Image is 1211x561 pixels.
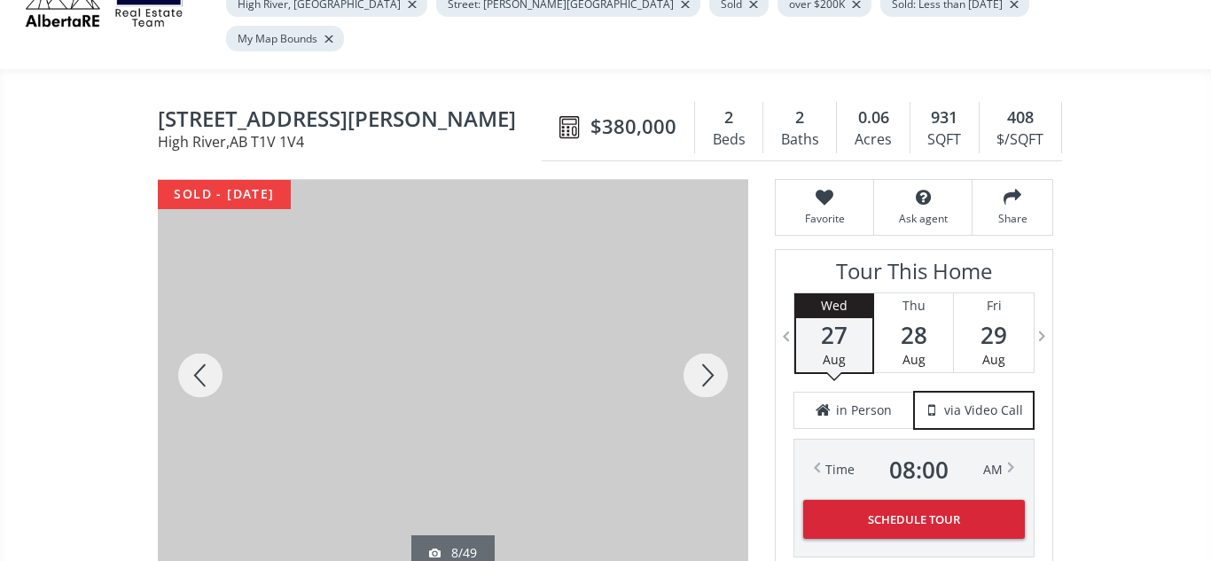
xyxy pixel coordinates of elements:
[704,127,754,153] div: Beds
[954,323,1034,347] span: 29
[590,113,676,140] span: $380,000
[846,106,900,129] div: 0.06
[158,107,551,135] span: 104 Freeman Way NW
[988,106,1052,129] div: 408
[889,457,949,482] span: 08 : 00
[954,293,1034,318] div: Fri
[704,106,754,129] div: 2
[982,351,1005,368] span: Aug
[785,211,864,226] span: Favorite
[793,259,1035,292] h3: Tour This Home
[823,351,846,368] span: Aug
[796,323,872,347] span: 27
[803,500,1025,539] button: Schedule Tour
[988,127,1052,153] div: $/SQFT
[919,127,970,153] div: SQFT
[836,401,892,419] span: in Person
[226,26,344,51] div: My Map Bounds
[772,127,827,153] div: Baths
[874,293,953,318] div: Thu
[902,351,926,368] span: Aug
[931,106,957,129] span: 931
[158,135,551,149] span: High River , AB T1V 1V4
[981,211,1043,226] span: Share
[158,180,291,209] div: sold - [DATE]
[772,106,827,129] div: 2
[874,323,953,347] span: 28
[883,211,963,226] span: Ask agent
[944,401,1023,419] span: via Video Call
[796,293,872,318] div: Wed
[825,457,1003,482] div: Time AM
[846,127,900,153] div: Acres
